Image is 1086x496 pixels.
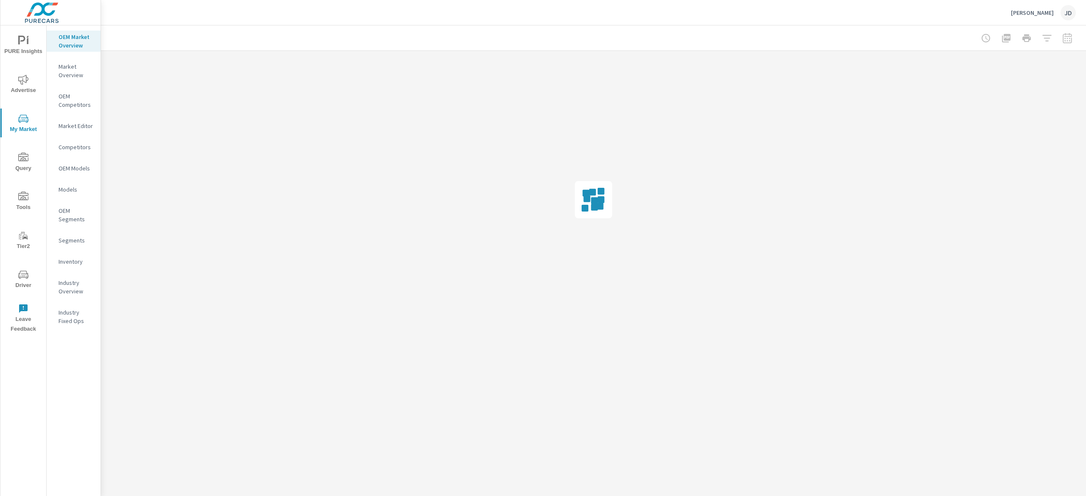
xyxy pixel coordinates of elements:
div: OEM Segments [47,204,101,226]
p: OEM Models [59,164,94,173]
span: Tier2 [3,231,44,251]
div: Market Overview [47,60,101,81]
div: Industry Fixed Ops [47,306,101,327]
p: OEM Segments [59,206,94,223]
div: Segments [47,234,101,247]
span: Driver [3,270,44,290]
div: nav menu [0,25,46,337]
div: Market Editor [47,120,101,132]
p: OEM Market Overview [59,33,94,50]
p: Segments [59,236,94,245]
div: OEM Models [47,162,101,175]
div: Competitors [47,141,101,153]
span: Query [3,153,44,173]
p: Industry Overview [59,279,94,295]
p: Models [59,185,94,194]
span: Tools [3,192,44,212]
p: [PERSON_NAME] [1011,9,1054,17]
p: OEM Competitors [59,92,94,109]
p: Competitors [59,143,94,151]
div: OEM Competitors [47,90,101,111]
span: PURE Insights [3,36,44,56]
p: Market Overview [59,62,94,79]
div: Inventory [47,255,101,268]
div: Industry Overview [47,276,101,298]
div: OEM Market Overview [47,31,101,52]
p: Market Editor [59,122,94,130]
p: Inventory [59,257,94,266]
span: My Market [3,114,44,134]
span: Advertise [3,75,44,95]
p: Industry Fixed Ops [59,308,94,325]
span: Leave Feedback [3,304,44,334]
div: Models [47,183,101,196]
div: JD [1061,5,1076,20]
